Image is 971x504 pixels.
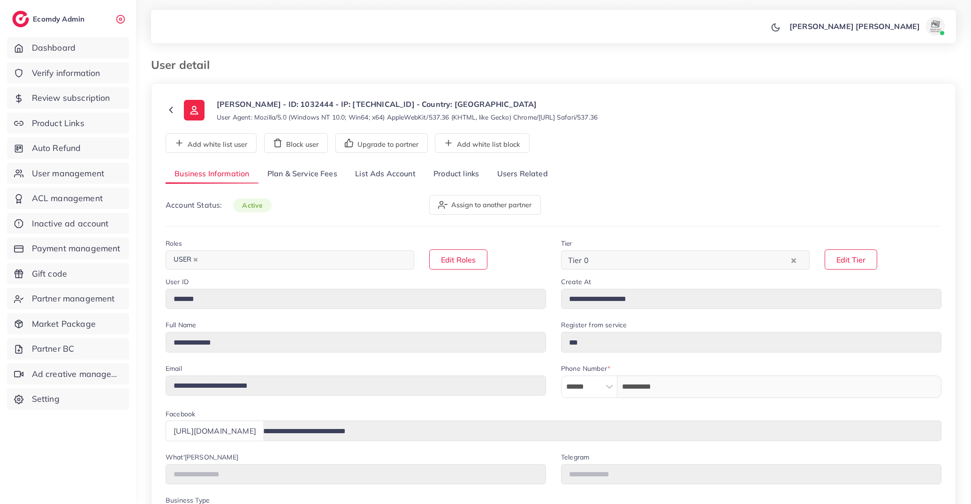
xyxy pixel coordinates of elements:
[151,58,217,72] h3: User detail
[166,199,272,211] p: Account Status:
[12,11,29,27] img: logo
[7,87,129,109] a: Review subscription
[789,21,920,32] p: [PERSON_NAME] [PERSON_NAME]
[32,242,121,255] span: Payment management
[32,318,96,330] span: Market Package
[166,452,238,462] label: What'[PERSON_NAME]
[566,253,591,267] span: Tier 0
[7,388,129,410] a: Setting
[32,368,122,380] span: Ad creative management
[32,142,81,154] span: Auto Refund
[32,192,103,204] span: ACL management
[217,113,598,122] small: User Agent: Mozilla/5.0 (Windows NT 10.0; Win64; x64) AppleWebKit/537.36 (KHTML, like Gecko) Chro...
[184,100,205,120] img: ic-user-info.36bf1079.svg
[592,253,789,267] input: Search for option
[429,195,541,215] button: Assign to another partner
[784,17,948,36] a: [PERSON_NAME] [PERSON_NAME]avatar
[166,250,414,270] div: Search for option
[561,239,572,248] label: Tier
[203,253,402,267] input: Search for option
[33,15,87,23] h2: Ecomdy Admin
[32,67,100,79] span: Verify information
[435,133,530,153] button: Add white list block
[12,11,87,27] a: logoEcomdy Admin
[926,17,945,36] img: avatar
[32,268,67,280] span: Gift code
[258,164,346,184] a: Plan & Service Fees
[7,62,129,84] a: Verify information
[429,249,487,270] button: Edit Roles
[561,277,591,286] label: Create At
[233,198,272,212] span: active
[561,320,627,330] label: Register from service
[166,320,196,330] label: Full Name
[169,253,202,266] span: USER
[488,164,556,184] a: Users Related
[166,277,189,286] label: User ID
[791,255,796,265] button: Clear Selected
[825,249,877,270] button: Edit Tier
[7,188,129,209] a: ACL management
[32,293,115,305] span: Partner management
[561,452,589,462] label: Telegram
[32,117,84,129] span: Product Links
[7,363,129,385] a: Ad creative management
[264,133,328,153] button: Block user
[7,263,129,285] a: Gift code
[7,163,129,184] a: User management
[561,364,610,373] label: Phone Number
[217,98,598,110] p: [PERSON_NAME] - ID: 1032444 - IP: [TECHNICAL_ID] - Country: [GEOGRAPHIC_DATA]
[561,250,810,270] div: Search for option
[7,213,129,234] a: Inactive ad account
[7,137,129,159] a: Auto Refund
[346,164,425,184] a: List Ads Account
[7,238,129,259] a: Payment management
[32,92,110,104] span: Review subscription
[32,218,109,230] span: Inactive ad account
[7,313,129,335] a: Market Package
[32,167,104,180] span: User management
[32,393,60,405] span: Setting
[166,239,182,248] label: Roles
[7,113,129,134] a: Product Links
[32,343,75,355] span: Partner BC
[166,421,264,441] div: [URL][DOMAIN_NAME]
[166,133,257,153] button: Add white list user
[7,288,129,309] a: Partner management
[166,164,258,184] a: Business Information
[7,338,129,360] a: Partner BC
[335,133,428,153] button: Upgrade to partner
[166,364,182,373] label: Email
[32,42,76,54] span: Dashboard
[166,409,195,419] label: Facebook
[193,257,198,262] button: Deselect USER
[425,164,488,184] a: Product links
[7,37,129,59] a: Dashboard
